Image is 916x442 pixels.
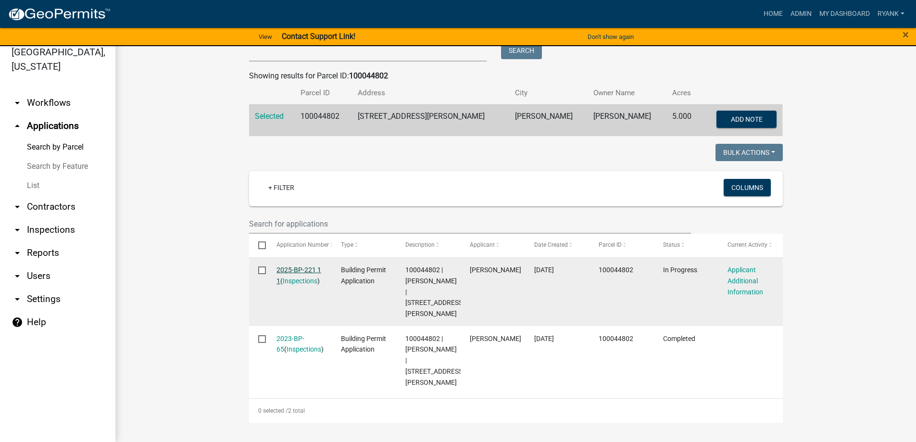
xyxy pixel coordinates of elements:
td: [STREET_ADDRESS][PERSON_NAME] [352,104,509,136]
a: My Dashboard [816,5,874,23]
div: ( ) [276,265,323,287]
span: Applicant [470,241,495,248]
a: 2025-BP-221 1 1 [276,266,321,285]
datatable-header-cell: Current Activity [718,234,783,257]
a: + Filter [261,179,302,196]
span: Natasha Neumann [470,335,521,342]
span: In Progress [663,266,697,274]
td: [PERSON_NAME] [509,104,588,136]
th: Owner Name [588,82,666,104]
th: Address [352,82,509,104]
datatable-header-cell: Applicant [461,234,525,257]
span: Add Note [731,115,763,123]
strong: Contact Support Link! [282,32,355,41]
span: × [903,28,909,41]
a: Admin [787,5,816,23]
span: Building Permit Application [341,335,386,354]
span: Thomas Rekowski [470,266,521,274]
span: 100044802 | THOMAS REKOWSKI | 9662 DUELM RD NE [405,266,464,317]
i: arrow_drop_down [12,97,23,109]
div: 2 total [249,399,783,423]
a: View [255,29,276,45]
i: arrow_drop_down [12,270,23,282]
a: Inspections [283,277,317,285]
i: help [12,316,23,328]
datatable-header-cell: Type [332,234,396,257]
th: Parcel ID [295,82,352,104]
i: arrow_drop_down [12,201,23,213]
datatable-header-cell: Date Created [525,234,590,257]
a: Selected [255,112,284,121]
i: arrow_drop_up [12,120,23,132]
th: Acres [666,82,702,104]
button: Bulk Actions [715,144,783,161]
i: arrow_drop_down [12,293,23,305]
a: Home [760,5,787,23]
button: Columns [724,179,771,196]
div: Showing results for Parcel ID: [249,70,783,82]
span: Description [405,241,435,248]
button: Don't show again [584,29,638,45]
datatable-header-cell: Description [396,234,461,257]
i: arrow_drop_down [12,224,23,236]
td: 5.000 [666,104,702,136]
datatable-header-cell: Select [249,234,267,257]
span: Completed [663,335,695,342]
span: Current Activity [728,241,767,248]
button: Close [903,29,909,40]
span: Parcel ID [599,241,622,248]
datatable-header-cell: Parcel ID [590,234,654,257]
button: Search [501,42,542,59]
span: 03/08/2023 [534,335,554,342]
a: Applicant Additional Information [728,266,763,296]
input: Search for applications [249,214,691,234]
i: arrow_drop_down [12,247,23,259]
span: Status [663,241,680,248]
button: Add Note [716,111,777,128]
strong: 100044802 [349,71,388,80]
span: Type [341,241,353,248]
td: 100044802 [295,104,352,136]
span: 0 selected / [258,407,288,414]
datatable-header-cell: Application Number [267,234,332,257]
div: ( ) [276,333,323,355]
span: 100044802 [599,335,633,342]
a: Inspections [287,345,321,353]
span: Building Permit Application [341,266,386,285]
a: RyanK [874,5,908,23]
span: Application Number [276,241,329,248]
span: 09/03/2025 [534,266,554,274]
span: 100044802 | THOMAS REKOWSKI | 9662 DUELM RD NE [405,335,464,386]
th: City [509,82,588,104]
span: 100044802 [599,266,633,274]
span: Date Created [534,241,568,248]
datatable-header-cell: Status [654,234,718,257]
a: 2023-BP-65 [276,335,304,354]
td: [PERSON_NAME] [588,104,666,136]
